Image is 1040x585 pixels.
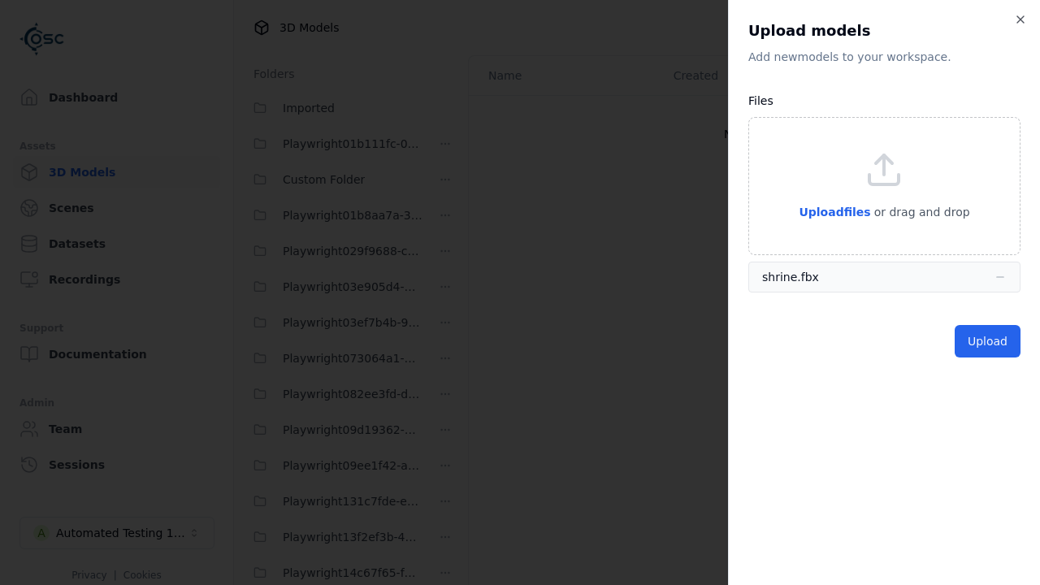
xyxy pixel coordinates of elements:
[955,325,1020,357] button: Upload
[748,19,1020,42] h2: Upload models
[748,49,1020,65] p: Add new model s to your workspace.
[762,269,819,285] div: shrine.fbx
[748,94,773,107] label: Files
[799,206,870,219] span: Upload files
[871,202,970,222] p: or drag and drop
